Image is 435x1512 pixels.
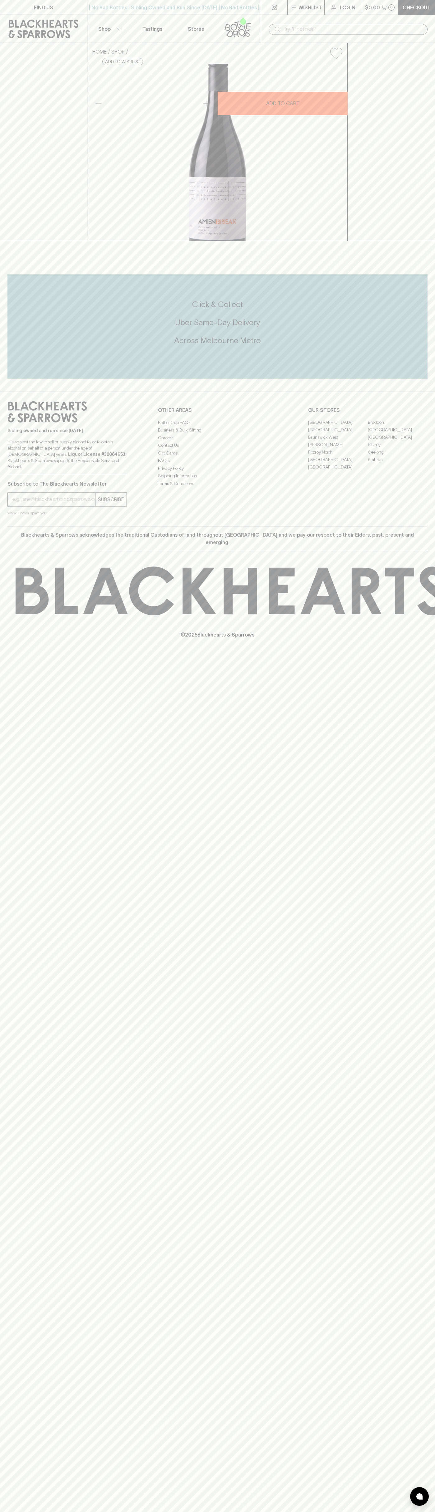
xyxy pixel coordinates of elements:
[142,25,162,33] p: Tastings
[218,92,348,115] button: ADD TO CART
[368,456,428,464] a: Prahran
[7,510,127,516] p: We will never spam you
[158,406,277,414] p: OTHER AREAS
[368,426,428,434] a: [GEOGRAPHIC_DATA]
[87,15,131,43] button: Shop
[308,456,368,464] a: [GEOGRAPHIC_DATA]
[7,335,428,346] h5: Across Melbourne Metro
[308,426,368,434] a: [GEOGRAPHIC_DATA]
[368,434,428,441] a: [GEOGRAPHIC_DATA]
[158,419,277,426] a: Bottle Drop FAQ's
[102,58,143,65] button: Add to wishlist
[158,427,277,434] a: Business & Bulk Gifting
[7,439,127,470] p: It is against the law to sell or supply alcohol to, or to obtain alcohol on behalf of a person un...
[98,25,111,33] p: Shop
[403,4,431,11] p: Checkout
[34,4,53,11] p: FIND US
[390,6,393,9] p: 0
[308,449,368,456] a: Fitzroy North
[87,64,347,241] img: 37602.png
[308,419,368,426] a: [GEOGRAPHIC_DATA]
[92,49,107,54] a: HOME
[98,496,124,503] p: SUBSCRIBE
[188,25,204,33] p: Stores
[12,531,423,546] p: Blackhearts & Sparrows acknowledges the traditional Custodians of land throughout [GEOGRAPHIC_DAT...
[7,299,428,310] h5: Click & Collect
[131,15,174,43] a: Tastings
[308,406,428,414] p: OUR STORES
[308,434,368,441] a: Brunswick West
[158,449,277,457] a: Gift Cards
[368,419,428,426] a: Braddon
[158,442,277,449] a: Contact Us
[266,100,299,107] p: ADD TO CART
[7,317,428,328] h5: Uber Same-Day Delivery
[111,49,125,54] a: SHOP
[284,24,423,34] input: Try "Pinot noir"
[368,449,428,456] a: Geelong
[158,480,277,487] a: Terms & Conditions
[7,274,428,379] div: Call to action block
[365,4,380,11] p: $0.00
[95,493,127,506] button: SUBSCRIBE
[308,441,368,449] a: [PERSON_NAME]
[416,1493,423,1500] img: bubble-icon
[158,472,277,480] a: Shipping Information
[298,4,322,11] p: Wishlist
[7,480,127,488] p: Subscribe to The Blackhearts Newsletter
[158,464,277,472] a: Privacy Policy
[174,15,218,43] a: Stores
[340,4,355,11] p: Login
[328,45,345,61] button: Add to wishlist
[68,452,125,457] strong: Liquor License #32064953
[158,457,277,464] a: FAQ's
[7,427,127,434] p: Sibling owned and run since [DATE]
[158,434,277,441] a: Careers
[12,494,95,504] input: e.g. jane@blackheartsandsparrows.com.au
[368,441,428,449] a: Fitzroy
[308,464,368,471] a: [GEOGRAPHIC_DATA]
